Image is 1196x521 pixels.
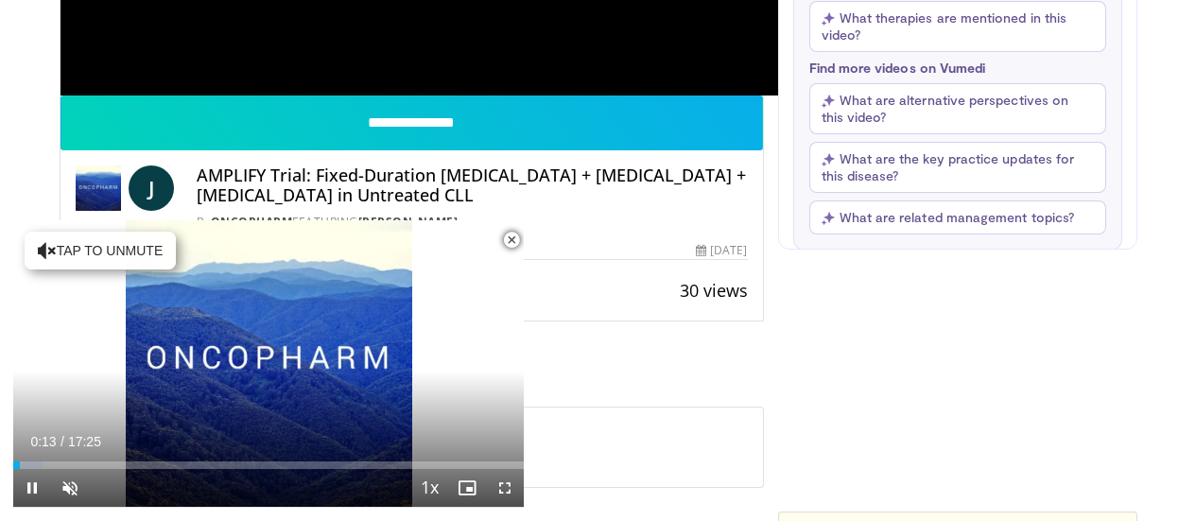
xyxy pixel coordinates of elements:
span: 17:25 [68,434,101,449]
div: By FEATURING [197,214,748,231]
div: [DATE] [696,242,747,259]
p: Find more videos on Vumedi [809,60,1106,76]
button: Enable picture-in-picture mode [448,469,486,507]
button: Playback Rate [410,469,448,507]
button: Pause [13,469,51,507]
div: Progress Bar [13,461,524,469]
iframe: Advertisement [816,264,1100,500]
a: [PERSON_NAME] [358,214,459,230]
button: Close [493,220,530,260]
span: / [61,434,64,449]
button: Unmute [51,469,89,507]
h4: AMPLIFY Trial: Fixed-Duration [MEDICAL_DATA] + [MEDICAL_DATA] + [MEDICAL_DATA] in Untreated CLL [197,165,748,206]
button: Tap to unmute [25,232,176,269]
button: What are the key practice updates for this disease? [809,142,1106,193]
span: 30 views [680,279,748,302]
a: J [129,165,174,211]
button: What are alternative perspectives on this video? [809,83,1106,134]
span: 0:13 [30,434,56,449]
video-js: Video Player [13,220,524,508]
button: What therapies are mentioned in this video? [809,1,1106,52]
a: OncoPharm [211,214,293,230]
img: OncoPharm [76,165,121,211]
button: Fullscreen [486,469,524,507]
button: What are related management topics? [809,200,1106,234]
